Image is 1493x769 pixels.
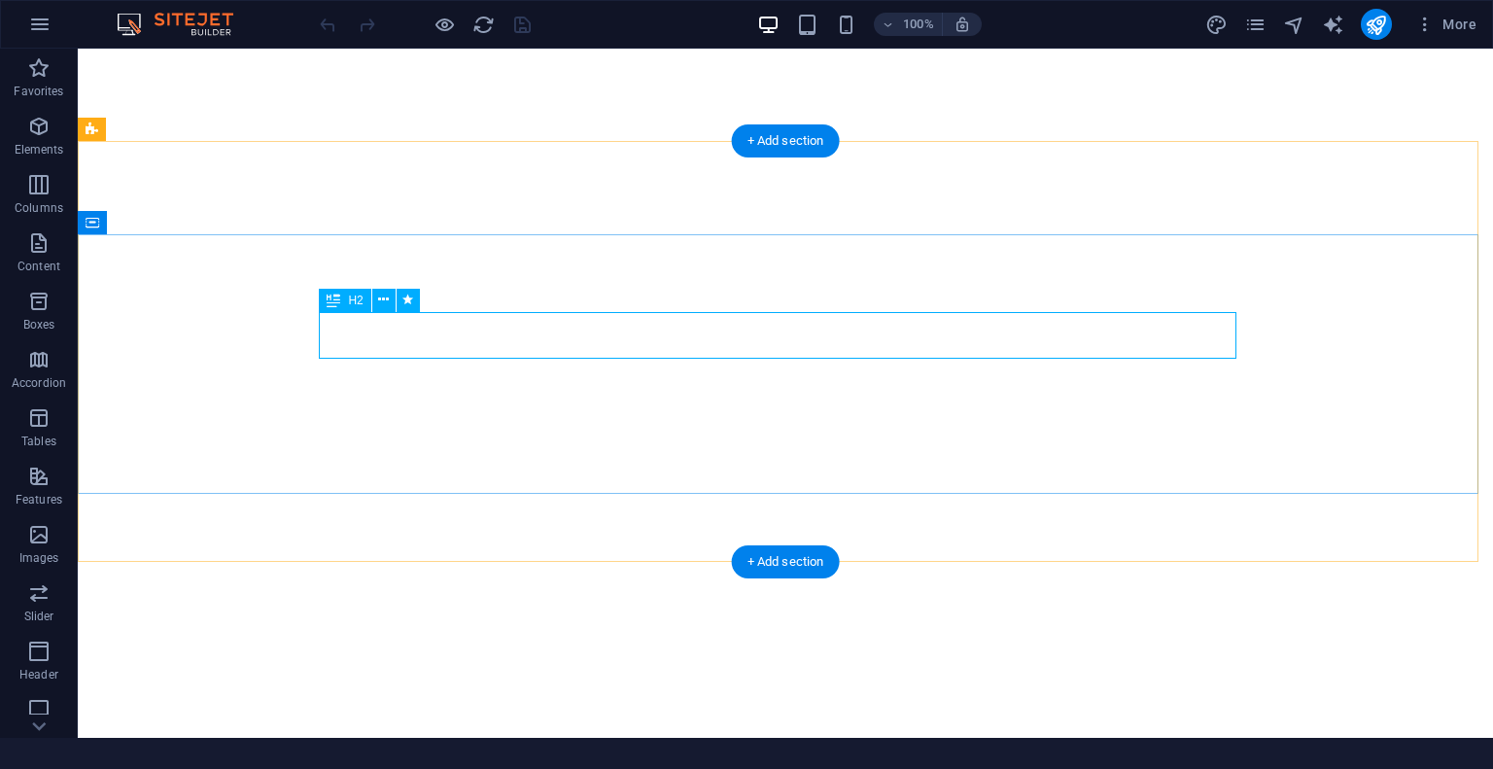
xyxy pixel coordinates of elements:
[21,434,56,449] p: Tables
[19,550,59,566] p: Images
[348,295,363,306] span: H2
[1322,14,1344,36] i: AI Writer
[1244,13,1267,36] button: pages
[23,317,55,332] p: Boxes
[19,667,58,682] p: Header
[15,142,64,157] p: Elements
[874,13,943,36] button: 100%
[15,200,63,216] p: Columns
[732,124,840,157] div: + Add section
[472,14,495,36] i: Reload page
[1244,14,1267,36] i: Pages (Ctrl+Alt+S)
[1361,9,1392,40] button: publish
[14,84,63,99] p: Favorites
[433,13,456,36] button: Click here to leave preview mode and continue editing
[12,375,66,391] p: Accordion
[1283,14,1305,36] i: Navigator
[903,13,934,36] h6: 100%
[17,259,60,274] p: Content
[1407,9,1484,40] button: More
[1365,14,1387,36] i: Publish
[954,16,971,33] i: On resize automatically adjust zoom level to fit chosen device.
[1322,13,1345,36] button: text_generator
[1283,13,1306,36] button: navigator
[1205,14,1228,36] i: Design (Ctrl+Alt+Y)
[24,609,54,624] p: Slider
[471,13,495,36] button: reload
[1205,13,1229,36] button: design
[732,545,840,578] div: + Add section
[1415,15,1476,34] span: More
[16,492,62,507] p: Features
[112,13,258,36] img: Editor Logo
